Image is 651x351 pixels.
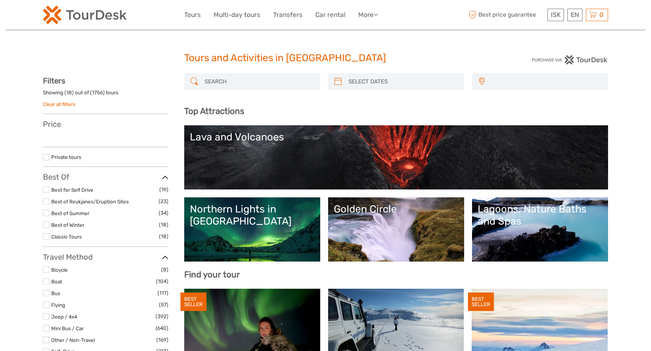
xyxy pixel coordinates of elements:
[551,11,561,18] span: ISK
[334,203,458,215] div: Golden Circle
[51,314,77,320] a: Jeep / 4x4
[66,89,72,96] label: 18
[156,277,168,286] span: (104)
[358,9,378,20] a: More
[51,222,84,228] a: Best of Winter
[190,203,315,228] div: Northern Lights in [GEOGRAPHIC_DATA]
[51,199,129,205] a: Best of Reykjanes/Eruption Sites
[43,172,168,182] h3: Best Of
[43,101,75,107] a: Clear all filters
[51,302,65,308] a: Flying
[202,75,316,88] input: SEARCH
[156,336,168,344] span: (169)
[598,11,605,18] span: 0
[43,6,127,24] img: 120-15d4194f-c635-41b9-a512-a3cb382bfb57_logo_small.png
[156,324,168,333] span: (640)
[51,234,82,240] a: Classic Tours
[184,52,467,64] h1: Tours and Activities in [GEOGRAPHIC_DATA]
[43,252,168,262] h3: Travel Method
[51,267,68,273] a: Bicycle
[51,290,60,296] a: Bus
[478,203,602,256] a: Lagoons, Nature Baths and Spas
[345,75,460,88] input: SELECT DATES
[190,131,602,143] div: Lava and Volcanoes
[159,220,168,229] span: (18)
[315,9,345,20] a: Car rental
[567,9,582,21] div: EN
[467,9,546,21] span: Best price guarantee
[156,312,168,321] span: (392)
[159,185,168,194] span: (19)
[190,131,602,184] a: Lava and Volcanoes
[51,337,95,343] a: Other / Non-Travel
[468,292,494,311] div: BEST SELLER
[51,279,62,285] a: Boat
[532,55,608,65] img: PurchaseViaTourDesk.png
[273,9,303,20] a: Transfers
[184,106,244,116] b: Top Attractions
[51,210,89,216] a: Best of Summer
[180,292,206,311] div: BEST SELLER
[184,269,240,280] b: Find your tour
[43,76,65,85] strong: Filters
[43,120,168,129] h3: Price
[43,89,168,101] div: Showing ( ) out of ( ) tours
[184,9,201,20] a: Tours
[161,265,168,274] span: (8)
[159,197,168,206] span: (23)
[51,154,81,160] a: Private tours
[51,325,84,331] a: Mini Bus / Car
[159,209,168,217] span: (34)
[478,203,602,228] div: Lagoons, Nature Baths and Spas
[334,203,458,256] a: Golden Circle
[159,232,168,241] span: (18)
[190,203,315,256] a: Northern Lights in [GEOGRAPHIC_DATA]
[159,300,168,309] span: (57)
[51,187,93,193] a: Best for Self Drive
[214,9,260,20] a: Multi-day tours
[92,89,103,96] label: 1756
[157,289,168,297] span: (117)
